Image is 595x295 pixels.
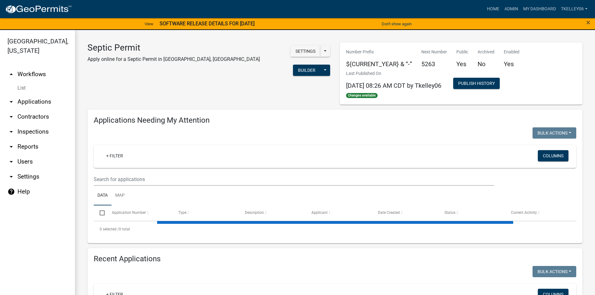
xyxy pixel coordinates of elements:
datatable-header-cell: Select [94,205,106,220]
span: Changes available [346,93,378,98]
i: arrow_drop_up [7,71,15,78]
p: Public [456,49,468,55]
span: [DATE] 08:26 AM CDT by Tkelley06 [346,82,441,89]
a: Map [112,186,128,206]
a: My Dashboard [521,3,558,15]
span: Applicant [311,210,328,215]
span: Application Number [112,210,146,215]
h4: Recent Applications [94,254,576,263]
button: Builder [293,65,320,76]
i: arrow_drop_down [7,158,15,165]
a: + Filter [101,150,128,161]
i: help [7,188,15,195]
i: arrow_drop_down [7,143,15,150]
p: Apply online for a Septic Permit in [GEOGRAPHIC_DATA], [GEOGRAPHIC_DATA] [87,56,260,63]
button: Publish History [453,78,500,89]
datatable-header-cell: Application Number [106,205,172,220]
span: Date Created [378,210,400,215]
h5: Yes [504,60,519,68]
h5: No [478,60,494,68]
i: arrow_drop_down [7,128,15,135]
h4: Applications Needing My Attention [94,116,576,125]
h3: Septic Permit [87,42,260,53]
datatable-header-cell: Current Activity [505,205,572,220]
p: Next Number [421,49,447,55]
span: Description [245,210,264,215]
span: 0 selected / [100,227,119,231]
datatable-header-cell: Status [439,205,505,220]
p: Number Prefix [346,49,412,55]
datatable-header-cell: Description [239,205,305,220]
button: Bulk Actions [533,127,576,139]
a: Home [484,3,502,15]
button: Columns [538,150,568,161]
strong: SOFTWARE RELEASE DETAILS FOR [DATE] [160,21,255,27]
i: arrow_drop_down [7,113,15,120]
a: Data [94,186,112,206]
h5: ${CURRENT_YEAR} & “-” [346,60,412,68]
span: Current Activity [511,210,537,215]
h5: Yes [456,60,468,68]
wm-modal-confirm: Workflow Publish History [453,81,500,86]
span: Type [178,210,186,215]
span: Status [444,210,455,215]
button: Don't show again [379,19,414,29]
datatable-header-cell: Type [172,205,239,220]
datatable-header-cell: Applicant [305,205,372,220]
h5: 5263 [421,60,447,68]
button: Close [586,19,590,26]
a: View [142,19,156,29]
datatable-header-cell: Date Created [372,205,439,220]
div: 0 total [94,221,576,237]
i: arrow_drop_down [7,173,15,180]
a: Admin [502,3,521,15]
p: Enabled [504,49,519,55]
p: Archived [478,49,494,55]
input: Search for applications [94,173,494,186]
button: Bulk Actions [533,266,576,277]
span: × [586,18,590,27]
a: Tkelley06 [558,3,590,15]
p: Last Published On [346,70,441,77]
i: arrow_drop_down [7,98,15,106]
button: Settings [290,46,320,57]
